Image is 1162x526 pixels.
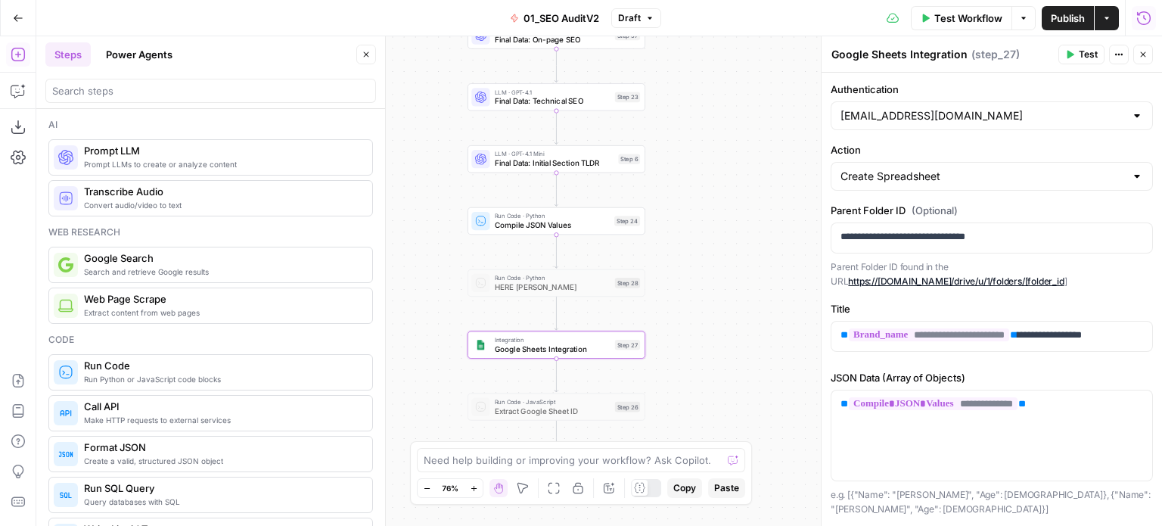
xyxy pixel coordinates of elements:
input: Search steps [52,83,369,98]
span: Create a valid, structured JSON object [84,455,360,467]
span: Run Python or JavaScript code blocks [84,373,360,385]
span: Test [1079,48,1098,61]
button: Paste [708,478,745,498]
span: Publish [1051,11,1085,26]
span: Extract Google Sheet ID [495,405,611,416]
input: jo@butterflowy.com [840,108,1125,123]
div: Run Code · PythonHERE [PERSON_NAME]Step 28 [468,269,645,297]
span: Google Search [84,251,360,266]
span: Call API [84,399,360,414]
div: Ai [48,118,373,132]
span: Final Data: Initial Section TLDR [495,157,614,169]
g: Edge from step_6 to step_24 [555,173,558,206]
button: Test Workflow [911,6,1011,30]
span: Compile JSON Values [495,219,610,231]
span: Format JSON [84,440,360,455]
textarea: Google Sheets Integration [831,47,968,62]
span: HERE [PERSON_NAME] [495,282,611,293]
div: Step 26 [615,402,640,412]
span: Search and retrieve Google results [84,266,360,278]
span: Run Code · JavaScript [495,397,611,406]
g: Edge from step_57 to step_23 [555,48,558,82]
span: Prompt LLMs to create or analyze content [84,158,360,170]
label: Action [831,142,1153,157]
span: Integration [495,335,611,344]
p: e.g. [{"Name": "[PERSON_NAME]", "Age": [DEMOGRAPHIC_DATA]}, {"Name": "[PERSON_NAME]", "Age": [DEM... [831,487,1153,517]
div: Web research [48,226,373,239]
span: Run Code · Python [495,273,611,282]
span: Make HTTP requests to external services [84,414,360,426]
g: Edge from step_23 to step_6 [555,110,558,144]
div: Run Code · PythonCompile JSON ValuesStep 24 [468,207,645,235]
div: LLM · GPT-4.1Final Data: Technical SEOStep 23 [468,83,645,110]
g: Edge from step_24 to step_28 [555,235,558,268]
div: Step 27 [615,340,640,350]
span: Query databases with SQL [84,496,360,508]
span: Draft [618,11,641,25]
div: LLM · GPT-4.1 MiniFinal Data: Initial Section TLDRStep 6 [468,145,645,173]
span: Final Data: Technical SEO [495,95,611,107]
g: Edge from step_26 to end [555,420,558,453]
span: Prompt LLM [84,143,360,158]
span: LLM · GPT-4.1 [495,87,611,96]
button: 01_SEO AuditV2 [501,6,608,30]
label: Parent Folder ID [831,203,1153,218]
label: Title [831,301,1153,316]
span: Test Workflow [934,11,1002,26]
span: (Optional) [912,203,958,218]
div: Code [48,333,373,347]
input: Create Spreadsheet [840,169,1125,184]
span: Copy [673,481,696,495]
div: IntegrationGoogle Sheets IntegrationStep 27 [468,331,645,359]
button: Steps [45,42,91,67]
div: Step 6 [618,154,640,164]
div: Step 57 [615,30,640,41]
div: Final Data: On-page SEOStep 57 [468,21,645,48]
g: Edge from step_28 to step_27 [555,297,558,330]
div: Step 24 [614,216,640,226]
div: Run Code · JavaScriptExtract Google Sheet IDStep 26 [468,393,645,420]
span: Run SQL Query [84,481,360,496]
button: Draft [611,8,661,28]
span: Google Sheets Integration [495,343,611,354]
label: JSON Data (Array of Objects) [831,370,1153,385]
span: Paste [714,481,739,495]
span: ( step_27 ) [971,47,1020,62]
span: Extract content from web pages [84,307,360,319]
span: Transcribe Audio [84,184,360,199]
span: Final Data: On-page SEO [495,33,611,45]
button: Test [1058,45,1105,64]
span: Run Code [84,358,360,373]
span: 76% [442,482,458,494]
div: Step 23 [615,92,640,103]
a: https://[DOMAIN_NAME]/drive/u/1/folders/[folder_id [848,275,1064,287]
div: Step 28 [615,278,640,288]
button: Copy [667,478,702,498]
span: Web Page Scrape [84,291,360,307]
button: Power Agents [97,42,182,67]
span: Run Code · Python [495,211,610,220]
img: Group%201%201.png [475,339,486,350]
button: Publish [1042,6,1094,30]
span: Convert audio/video to text [84,199,360,211]
p: Parent Folder ID found in the URL ] [831,260,1153,289]
g: Edge from step_27 to step_26 [555,359,558,392]
label: Authentication [831,82,1153,97]
span: 01_SEO AuditV2 [524,11,599,26]
span: LLM · GPT-4.1 Mini [495,149,614,158]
